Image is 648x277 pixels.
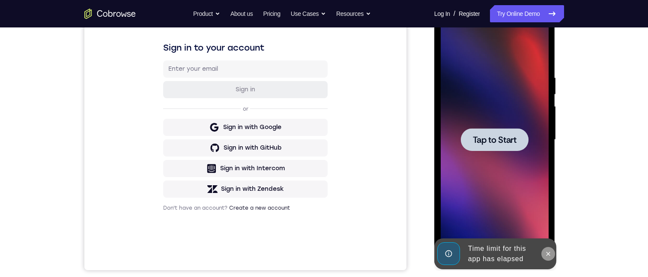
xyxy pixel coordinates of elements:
span: Tap to Start [39,122,82,131]
button: Sign in with GitHub [79,157,243,174]
a: Log In [434,5,450,22]
a: Register [459,5,480,22]
a: Try Online Demo [490,5,564,22]
button: Use Cases [291,5,326,22]
span: / [454,9,455,19]
button: Sign in with Zendesk [79,198,243,215]
button: Resources [336,5,371,22]
div: Sign in with GitHub [139,161,197,169]
div: Sign in with Google [139,140,197,149]
button: Tap to Start [27,115,94,138]
div: Sign in with Intercom [136,181,200,190]
button: Product [193,5,220,22]
a: About us [230,5,253,22]
div: Time limit for this app has elapsed [30,227,105,254]
button: Sign in with Google [79,136,243,153]
p: Don't have an account? [79,222,243,229]
a: Pricing [263,5,280,22]
p: or [157,123,166,129]
a: Go to the home page [84,9,136,19]
button: Sign in with Intercom [79,177,243,194]
a: Create a new account [145,222,206,228]
div: Sign in with Zendesk [137,202,200,211]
